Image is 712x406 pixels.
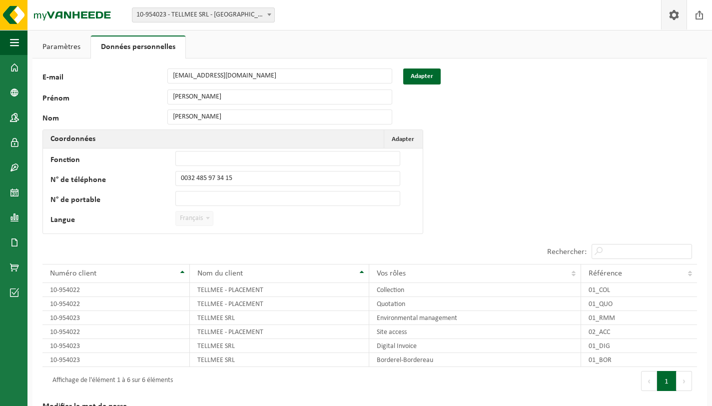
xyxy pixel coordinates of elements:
[581,311,697,325] td: 01_RMM
[50,176,175,186] label: N° de téléphone
[677,371,692,391] button: Next
[175,211,213,226] span: Français
[42,297,190,311] td: 10-954022
[132,8,274,22] span: 10-954023 - TELLMEE SRL - MONS
[369,339,581,353] td: Digital Invoice
[42,283,190,297] td: 10-954022
[581,283,697,297] td: 01_COL
[641,371,657,391] button: Previous
[589,269,622,277] span: Référence
[132,7,275,22] span: 10-954023 - TELLMEE SRL - MONS
[190,325,369,339] td: TELLMEE - PLACEMENT
[42,73,167,84] label: E-mail
[369,325,581,339] td: Site access
[50,196,175,206] label: N° de portable
[197,269,243,277] span: Nom du client
[581,297,697,311] td: 01_QUO
[42,353,190,367] td: 10-954023
[42,94,167,104] label: Prénom
[581,325,697,339] td: 02_ACC
[50,269,96,277] span: Numéro client
[581,339,697,353] td: 01_DIG
[190,339,369,353] td: TELLMEE SRL
[190,283,369,297] td: TELLMEE - PLACEMENT
[43,130,103,148] h2: Coordonnées
[581,353,697,367] td: 01_BOR
[50,156,175,166] label: Fonction
[657,371,677,391] button: 1
[403,68,441,84] button: Adapter
[50,216,175,226] label: Langue
[384,130,422,148] button: Adapter
[369,297,581,311] td: Quotation
[369,311,581,325] td: Environmental management
[392,136,414,142] span: Adapter
[47,372,173,390] div: Affichage de l'élément 1 à 6 sur 6 éléments
[32,35,90,58] a: Paramètres
[167,68,392,83] input: E-mail
[42,325,190,339] td: 10-954022
[190,353,369,367] td: TELLMEE SRL
[42,311,190,325] td: 10-954023
[369,353,581,367] td: Borderel-Bordereau
[547,248,587,256] label: Rechercher:
[42,114,167,124] label: Nom
[190,297,369,311] td: TELLMEE - PLACEMENT
[377,269,406,277] span: Vos rôles
[176,211,213,225] span: Français
[91,35,185,58] a: Données personnelles
[369,283,581,297] td: Collection
[42,339,190,353] td: 10-954023
[190,311,369,325] td: TELLMEE SRL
